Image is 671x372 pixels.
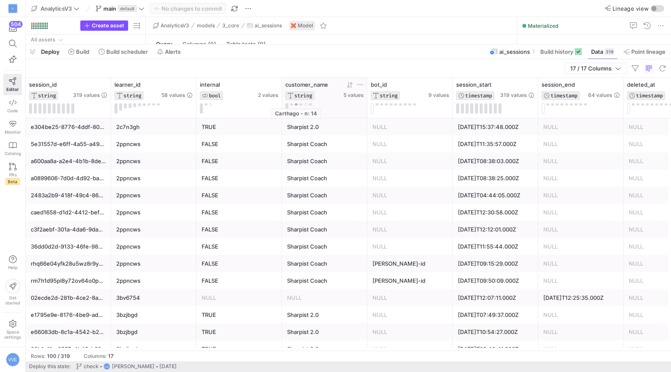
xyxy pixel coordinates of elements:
[29,3,82,14] button: AnalyticsV3
[9,172,17,177] span: PRs
[285,81,328,88] span: customer_name
[500,92,527,98] span: 319 values
[372,238,448,255] div: NULL
[182,41,216,47] span: Columns
[258,92,278,98] span: 2 values
[458,238,533,255] div: [DATE]T11:55:44.000Z
[258,41,266,47] span: (0)
[31,153,106,170] div: a600aa8a-a2e4-4b1b-8de3-d93874798483
[591,48,603,55] span: Data
[3,1,22,16] a: S
[612,5,649,12] span: Lineage view
[6,178,20,185] span: Beta
[287,221,362,238] div: Sharpist Coach
[458,324,533,340] div: [DATE]T10:54:27.000Z
[29,363,70,369] span: Deploy this state:
[343,92,363,98] span: 5 values
[31,136,106,152] div: 5e31557d-e6ff-4a55-a493-cb08cdefc5a3
[540,48,573,55] span: Build history
[41,48,59,55] span: Deploy
[287,170,362,187] div: Sharpist Coach
[31,272,106,289] div: rm7h1d95pl8y72ov64o0pmk5
[202,221,277,238] div: FALSE
[116,170,191,187] div: 2ppncws
[80,21,128,31] button: Create asset
[3,74,22,95] a: Editor
[92,23,124,29] span: Create asset
[543,341,618,357] div: NULL
[570,65,615,72] span: 17 / 17 Columns
[116,238,191,255] div: 2ppncws
[29,35,142,45] div: Press SPACE to select this row.
[202,324,277,340] div: TRUE
[103,5,116,12] span: main
[84,353,106,359] div: Columns:
[197,23,215,29] span: models
[543,221,618,238] div: NULL
[116,204,191,221] div: 2ppncws
[76,48,89,55] span: Build
[5,295,20,305] span: Get started
[458,341,533,357] div: [DATE]T09:42:41.000Z
[31,37,56,43] div: All assets
[3,21,22,36] button: 504
[208,41,216,47] span: (0)
[153,44,185,59] button: Alerts
[202,255,277,272] div: FALSE
[116,255,191,272] div: 2ppncws
[271,108,321,119] div: Carthago - n: 14
[202,307,277,323] div: TRUE
[118,5,137,12] span: default
[31,255,106,272] div: rhq66e04yfk28u5wz8r9y2eo
[458,136,533,152] div: [DATE]T11:35:57.000Z
[31,353,45,359] div: Rows:
[7,108,18,113] span: Code
[94,3,147,14] button: maindefault
[209,93,221,99] span: BOOL
[202,136,277,152] div: FALSE
[372,341,448,357] div: NULL
[499,48,530,55] span: ai_sessions
[543,170,618,187] div: NULL
[116,136,191,152] div: 2ppncws
[3,252,22,274] button: Help
[31,341,106,357] div: 86b1e11c-6557-4b49-b335-c8d8d61e3d9d
[287,119,362,135] div: Sharpist 2.0
[161,92,185,98] span: 58 values
[116,341,191,357] div: 3bzjbgd
[31,307,106,323] div: e1795e9e-8176-4be9-ad21-b16aeb3df598
[298,23,313,29] span: Model
[372,221,448,238] div: NULL
[620,44,669,59] button: Point lineage
[226,41,266,47] span: Table tests
[74,361,179,372] button: checkVVE[PERSON_NAME][DATE]
[103,363,110,370] div: VVE
[116,221,191,238] div: 2ppncws
[156,41,172,47] span: Query
[114,81,141,88] span: learner_id
[255,23,282,29] span: ai_sessions
[587,44,618,59] button: Data319
[565,63,627,74] button: 17 / 17 Columns
[31,204,106,221] div: caed1658-d1d2-4412-bef5-a090b9685ccc
[458,272,533,289] div: [DATE]T09:50:09.000Z
[551,93,577,99] span: TIMESTAMP
[372,204,448,221] div: NULL
[372,272,448,289] div: [PERSON_NAME]-id
[116,119,191,135] div: 2c7n3gh
[7,265,18,270] span: Help
[5,151,21,156] span: Catalog
[588,92,612,98] span: 64 values
[95,44,152,59] button: Build scheduler
[287,290,362,306] div: NULL
[543,290,618,306] div: [DATE]T12:25:35.000Z
[287,187,362,204] div: Sharpist Coach
[116,307,191,323] div: 3bzjbgd
[29,81,57,88] span: session_id
[9,21,23,28] div: 504
[636,93,663,99] span: TIMESTAMP
[287,136,362,152] div: Sharpist Coach
[456,81,492,88] span: session_start
[543,119,618,135] div: NULL
[627,81,655,88] span: deleted_at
